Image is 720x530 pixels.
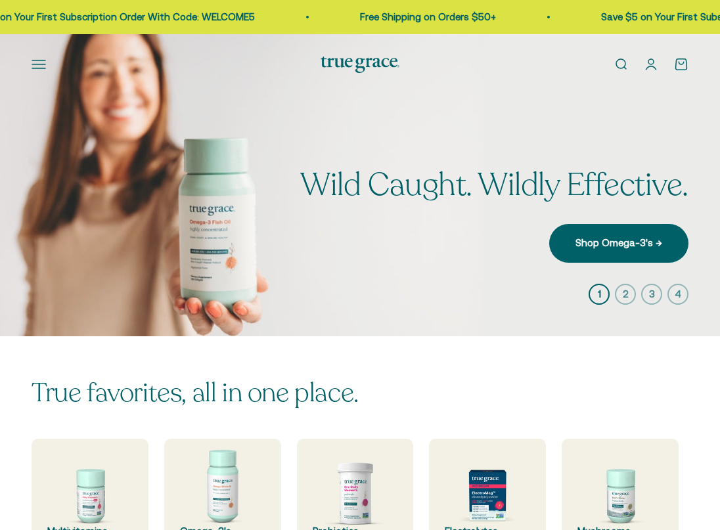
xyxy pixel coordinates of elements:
[667,284,688,305] button: 4
[300,164,688,206] split-lines: Wild Caught. Wildly Effective.
[641,284,662,305] button: 3
[589,284,610,305] button: 1
[615,284,636,305] button: 2
[549,224,688,262] a: Shop Omega-3's →
[359,11,495,22] a: Free Shipping on Orders $50+
[32,375,359,410] split-lines: True favorites, all in one place.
